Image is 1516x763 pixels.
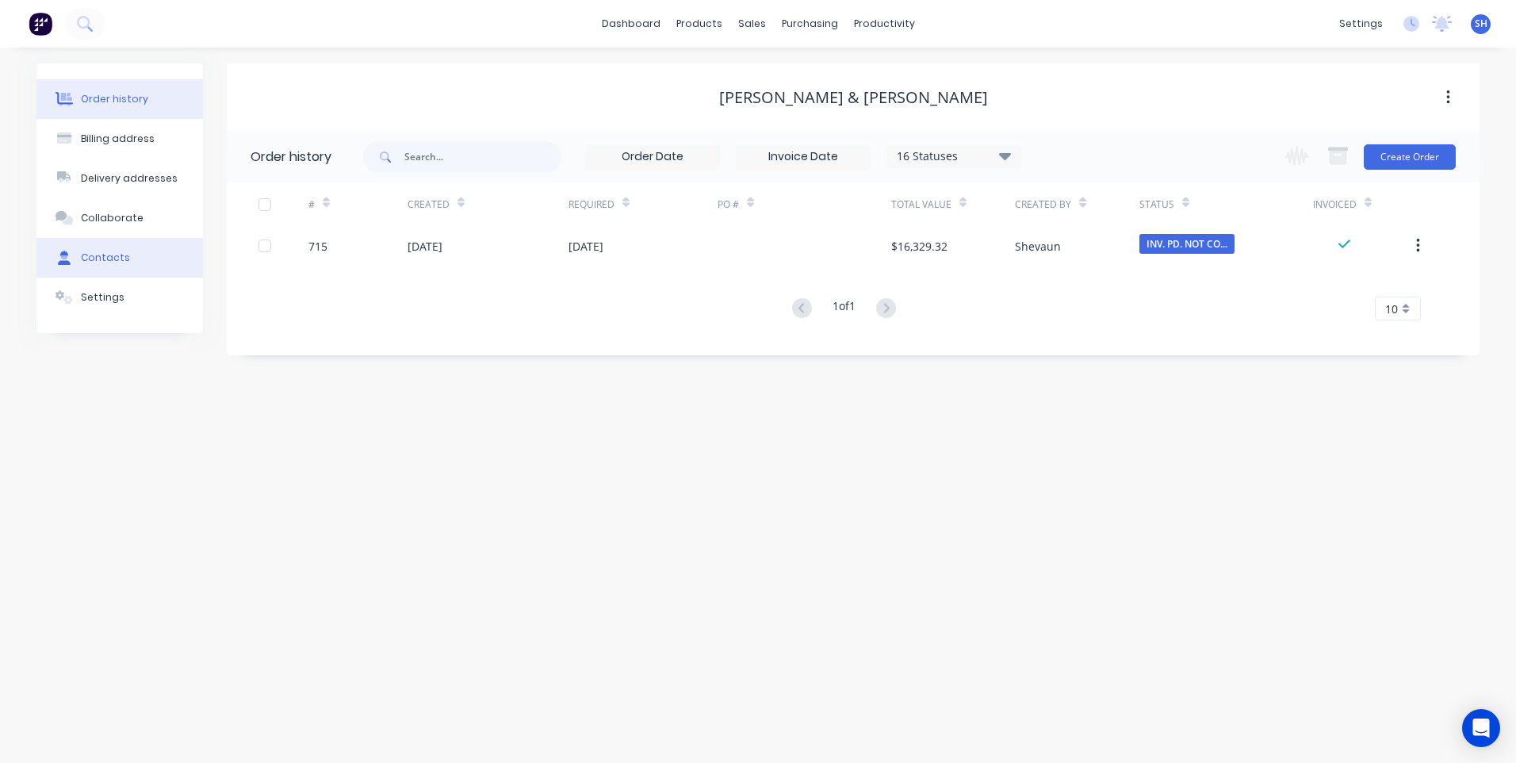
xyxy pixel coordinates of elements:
[586,145,719,169] input: Order Date
[81,132,155,146] div: Billing address
[1313,182,1412,226] div: Invoiced
[774,12,846,36] div: purchasing
[887,148,1020,165] div: 16 Statuses
[719,88,988,107] div: [PERSON_NAME] & [PERSON_NAME]
[1313,197,1357,212] div: Invoiced
[36,278,203,317] button: Settings
[1139,182,1313,226] div: Status
[737,145,870,169] input: Invoice Date
[1385,301,1398,317] span: 10
[1139,197,1174,212] div: Status
[568,182,718,226] div: Required
[36,119,203,159] button: Billing address
[846,12,923,36] div: productivity
[1015,238,1061,255] div: Shevaun
[1331,12,1391,36] div: settings
[1475,17,1487,31] span: SH
[81,92,148,106] div: Order history
[1015,182,1139,226] div: Created By
[408,238,442,255] div: [DATE]
[308,238,327,255] div: 715
[251,148,331,167] div: Order history
[568,197,614,212] div: Required
[29,12,52,36] img: Factory
[81,251,130,265] div: Contacts
[1462,709,1500,747] div: Open Intercom Messenger
[81,290,124,305] div: Settings
[408,182,568,226] div: Created
[1364,144,1456,170] button: Create Order
[36,198,203,238] button: Collaborate
[36,238,203,278] button: Contacts
[308,197,315,212] div: #
[668,12,730,36] div: products
[1015,197,1071,212] div: Created By
[718,182,891,226] div: PO #
[81,211,144,225] div: Collaborate
[36,159,203,198] button: Delivery addresses
[730,12,774,36] div: sales
[891,182,1015,226] div: Total Value
[833,297,856,320] div: 1 of 1
[718,197,739,212] div: PO #
[594,12,668,36] a: dashboard
[308,182,408,226] div: #
[891,238,947,255] div: $16,329.32
[568,238,603,255] div: [DATE]
[1139,234,1235,254] span: INV. PD. NOT CO...
[408,197,450,212] div: Created
[36,79,203,119] button: Order history
[404,141,561,173] input: Search...
[891,197,951,212] div: Total Value
[81,171,178,186] div: Delivery addresses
